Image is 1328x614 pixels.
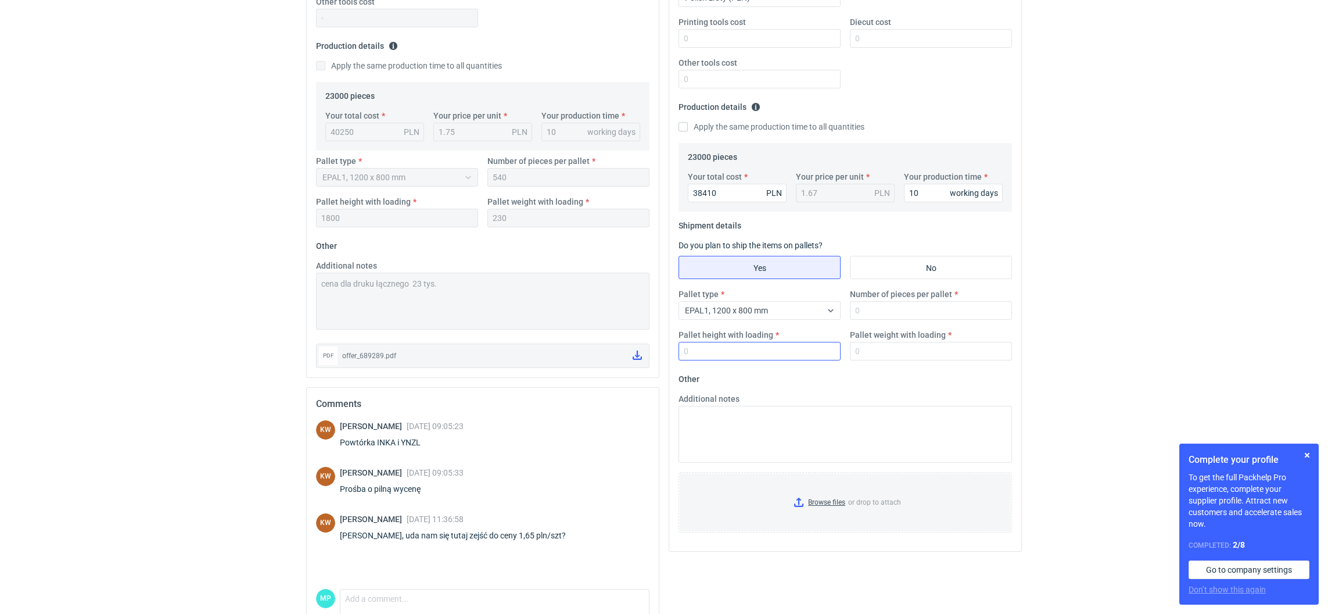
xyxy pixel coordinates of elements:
h2: Comments [316,397,649,411]
figcaption: MP [316,589,335,608]
label: Your production time [541,110,619,122]
span: [DATE] 09:05:23 [407,422,464,431]
label: Pallet weight with loading [850,329,946,341]
span: EPAL1, 1200 x 800 mm [685,306,768,315]
legend: 23000 pieces [688,148,737,162]
div: PLN [404,126,419,138]
div: Completed: [1189,539,1309,551]
input: 0 [688,184,787,202]
label: Yes [679,256,841,279]
label: Additional notes [316,260,377,272]
input: 0 [904,184,1003,202]
div: Powtórka INKA i YNZL [340,437,464,448]
label: Printing tools cost [679,16,746,28]
figcaption: KW [316,513,335,533]
div: working days [587,126,636,138]
span: [DATE] 11:36:58 [407,515,464,524]
figcaption: KW [316,467,335,486]
label: Pallet type [316,155,356,167]
label: Diecut cost [850,16,891,28]
p: To get the full Packhelp Pro experience, complete your supplier profile. Attract new customers an... [1189,472,1309,530]
label: Other tools cost [679,57,737,69]
div: working days [950,187,998,199]
label: Pallet type [679,288,719,300]
div: PLN [512,126,527,138]
legend: Other [679,370,699,384]
label: Your total cost [688,171,742,183]
legend: 23000 pieces [325,87,375,101]
label: Pallet weight with loading [487,196,583,208]
div: Prośba o pilną wycenę [340,483,464,495]
div: offer_689289.pdf [342,350,623,362]
label: Your total cost [325,110,379,122]
span: [DATE] 09:05:33 [407,468,464,477]
input: 0 [679,342,841,360]
legend: Production details [316,37,398,51]
input: 0 [679,29,841,48]
div: Martyna Paroń [316,589,335,608]
label: Do you plan to ship the items on pallets? [679,241,823,250]
label: Pallet height with loading [316,196,411,208]
input: 0 [679,70,841,88]
label: Apply the same production time to all quantities [679,121,864,133]
label: Pallet height with loading [679,329,773,341]
figcaption: KW [316,420,335,440]
div: PLN [874,187,890,199]
label: No [850,256,1012,279]
span: [PERSON_NAME] [340,422,407,431]
strong: 2 / 8 [1233,540,1245,549]
div: pdf [319,347,338,365]
h1: Complete your profile [1189,453,1309,467]
span: [PERSON_NAME] [340,515,407,524]
label: Number of pieces per pallet [850,288,952,300]
label: or drop to attach [679,473,1011,532]
div: Klaudia Wiśniewska [316,467,335,486]
label: Your production time [904,171,982,183]
label: Apply the same production time to all quantities [316,60,502,72]
label: Additional notes [679,393,740,405]
input: 0 [850,342,1012,360]
label: Your price per unit [433,110,501,122]
label: Your price per unit [796,171,864,183]
div: Klaudia Wiśniewska [316,513,335,533]
div: Klaudia Wiśniewska [316,420,335,440]
a: Go to company settings [1189,561,1309,579]
button: Skip for now [1300,448,1314,462]
div: [PERSON_NAME], uda nam się tutaj zejść do ceny 1,65 pln/szt? [340,530,580,541]
label: Number of pieces per pallet [487,155,590,167]
div: PLN [766,187,782,199]
legend: Other [316,237,337,251]
input: 0 [850,29,1012,48]
input: 0 [850,301,1012,320]
textarea: cena dla druku łącznego 23 tys. [316,273,649,330]
legend: Production details [679,98,760,112]
legend: Shipment details [679,216,741,230]
button: Don’t show this again [1189,584,1266,595]
span: [PERSON_NAME] [340,468,407,477]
